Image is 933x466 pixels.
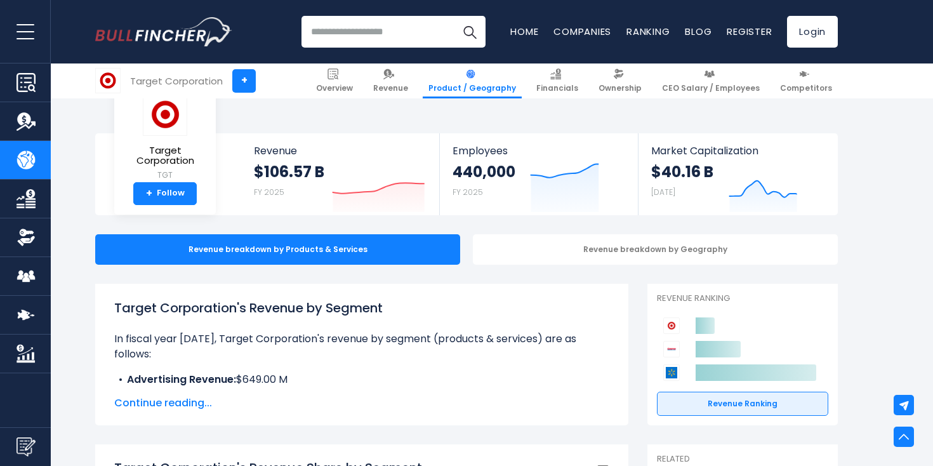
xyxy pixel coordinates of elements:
[453,162,515,182] strong: 440,000
[656,63,765,98] a: CEO Salary / Employees
[536,83,578,93] span: Financials
[95,234,460,265] div: Revenue breakdown by Products & Services
[453,145,625,157] span: Employees
[685,25,711,38] a: Blog
[114,331,609,362] p: In fiscal year [DATE], Target Corporation's revenue by segment (products & services) are as follows:
[657,293,828,304] p: Revenue Ranking
[651,145,824,157] span: Market Capitalization
[626,25,670,38] a: Ranking
[254,145,427,157] span: Revenue
[651,162,713,182] strong: $40.16 B
[146,188,152,199] strong: +
[124,93,206,182] a: Target Corporation TGT
[428,83,516,93] span: Product / Geography
[310,63,359,98] a: Overview
[96,69,120,93] img: TGT logo
[373,83,408,93] span: Revenue
[657,392,828,416] a: Revenue Ranking
[124,170,206,181] small: TGT
[316,83,353,93] span: Overview
[774,63,838,98] a: Competitors
[241,133,440,215] a: Revenue $106.57 B FY 2025
[599,83,642,93] span: Ownership
[17,228,36,247] img: Ownership
[657,454,828,465] p: Related
[663,364,680,381] img: Walmart competitors logo
[95,17,232,46] img: Bullfincher logo
[663,341,680,357] img: Costco Wholesale Corporation competitors logo
[787,16,838,48] a: Login
[454,16,486,48] button: Search
[593,63,647,98] a: Ownership
[254,162,324,182] strong: $106.57 B
[367,63,414,98] a: Revenue
[133,182,197,205] a: +Follow
[780,83,832,93] span: Competitors
[127,372,236,387] b: Advertising Revenue:
[531,63,584,98] a: Financials
[727,25,772,38] a: Register
[651,187,675,197] small: [DATE]
[639,133,837,215] a: Market Capitalization $40.16 B [DATE]
[114,298,609,317] h1: Target Corporation's Revenue by Segment
[114,372,609,387] li: $649.00 M
[95,17,232,46] a: Go to homepage
[510,25,538,38] a: Home
[553,25,611,38] a: Companies
[663,317,680,334] img: Target Corporation competitors logo
[453,187,483,197] small: FY 2025
[440,133,637,215] a: Employees 440,000 FY 2025
[124,145,206,166] span: Target Corporation
[473,234,838,265] div: Revenue breakdown by Geography
[130,74,223,88] div: Target Corporation
[232,69,256,93] a: +
[662,83,760,93] span: CEO Salary / Employees
[143,93,187,136] img: TGT logo
[254,187,284,197] small: FY 2025
[423,63,522,98] a: Product / Geography
[114,396,609,411] span: Continue reading...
